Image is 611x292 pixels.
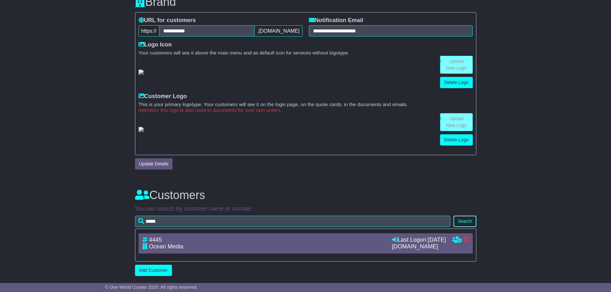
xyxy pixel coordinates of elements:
[392,237,446,244] div: Last Logon:
[440,134,473,146] a: Delete Logo
[135,265,172,276] a: Add Customer
[139,41,172,48] label: Logo Icon
[149,243,183,250] span: Ocean Media
[135,189,476,202] h3: Customers
[139,70,144,75] img: GetResellerIconLogo
[440,56,473,74] a: Upload New Logo
[139,102,473,107] small: This is your primary logotype. Your customers will see it on the login page, on the quote cards, ...
[105,285,198,290] span: © One World Courier 2025. All rights reserved.
[309,17,363,24] label: Notification Email
[454,216,476,227] button: Search
[135,158,173,170] button: Update Details
[139,107,473,113] small: Attention: this logo is also used in documents for your own orders.
[440,77,473,88] a: Delete Logo
[392,243,446,250] div: [DOMAIN_NAME]
[440,113,473,131] a: Upload New Logo
[149,237,162,243] span: 4445
[139,93,187,100] label: Customer Logo
[254,25,302,37] span: .[DOMAIN_NAME]
[135,205,476,213] p: You can search by customer name or number.
[139,127,144,132] img: GetCustomerLogo
[139,17,196,24] label: URL for customers
[428,237,446,243] span: [DATE]
[139,25,159,37] span: https://
[139,50,473,56] small: Your customers will see it above the main menu and as default icon for services without logotype.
